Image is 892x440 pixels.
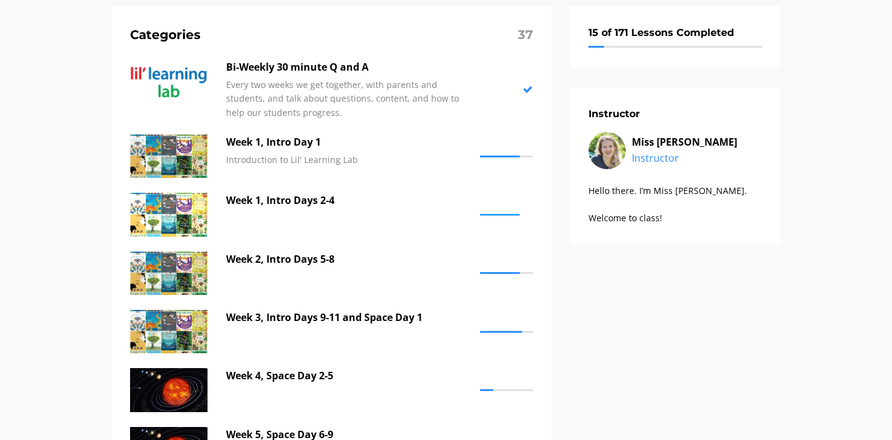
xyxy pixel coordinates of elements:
[130,59,533,120] a: Bi-Weekly 30 minute Q and A Every two weeks we get together, with parents and students, and talk ...
[226,153,474,167] p: Introduction to Lil' Learning Lab
[130,134,208,178] img: 7TC2fktLRMOFx8rfTbDF_72509fbb-a0e9-4e8f-b647-63762185f1ab.jpg
[130,310,533,353] a: Week 3, Intro Days 9-11 and Space Day 1
[130,25,533,45] h5: Categories
[226,368,474,384] p: Week 4, Space Day 2-5
[226,252,474,268] p: Week 2, Intro Days 5-8
[588,25,762,41] h6: 15 of 171 Lessons Completed
[588,132,626,169] img: uVhVVy84RqujZMVvaW3a_instructor-headshot_300x300.png
[518,25,533,45] span: 37
[632,134,762,151] p: Miss [PERSON_NAME]
[130,193,533,236] a: Week 1, Intro Days 2-4
[130,252,208,295] img: gkUd5mUaR26uXTNSAyIQ_72509fbb-a0e9-4e8f-b647-63762185f1ab.jpg
[130,134,533,178] a: Week 1, Intro Day 1 Introduction to Lil' Learning Lab
[226,78,474,120] p: Every two weeks we get together, with parents and students, and talk about questions, content, an...
[130,368,208,411] img: l5zdfsXSCb2LNmsBNOAN_solar-system-11111_960_720.jpg
[588,106,762,122] h6: Instructor
[130,193,208,236] img: JZt4NStGwSWhRWwUfoA3_72509fbb-a0e9-4e8f-b647-63762185f1ab.jpg
[226,134,474,151] p: Week 1, Intro Day 1
[130,252,533,295] a: Week 2, Intro Days 5-8
[632,151,762,167] p: Instructor
[226,310,474,326] p: Week 3, Intro Days 9-11 and Space Day 1
[226,193,474,209] p: Week 1, Intro Days 2-4
[588,184,762,226] p: Hello there. I’m Miss [PERSON_NAME]. Welcome to class!
[130,368,533,411] a: Week 4, Space Day 2-5
[130,310,208,353] img: NuqCmDTCSYKAup7KybUQ_72509fbb-a0e9-4e8f-b647-63762185f1ab.jpg
[226,59,474,76] p: Bi-Weekly 30 minute Q and A
[130,59,208,103] img: 4PhO0kh5RXGZUtBlzLiX_product-thumbnail_1280x720.png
